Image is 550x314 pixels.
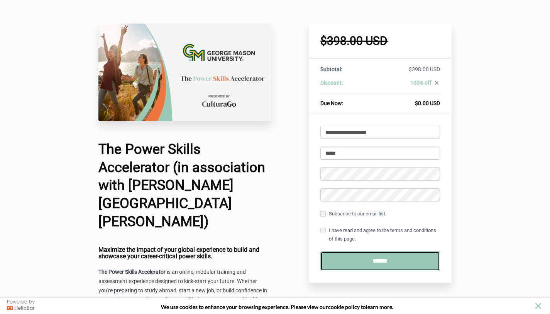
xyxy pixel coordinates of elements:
[320,79,371,94] th: Discount:
[433,80,440,86] i: close
[371,65,440,79] td: $398.00 USD
[415,100,440,106] span: $0.00 USD
[98,246,271,260] h4: Maximize the impact of your global experience to build and showcase your career-critical power sk...
[98,268,271,314] p: is an online, modular training and assessment experience designed to kick-start your future. Whet...
[98,140,271,231] h1: The Power Skills Accelerator (in association with [PERSON_NAME][GEOGRAPHIC_DATA][PERSON_NAME])
[320,226,440,243] label: I have read and agree to the terms and conditions of this page.
[320,211,326,217] input: Subscribe to our email list.
[161,304,328,310] span: We use cookies to enhance your browsing experience. Please view our
[366,304,393,310] span: learn more.
[361,304,366,310] strong: to
[328,304,360,310] a: cookie policy
[320,94,371,108] th: Due Now:
[320,228,326,233] input: I have read and agree to the terms and conditions of this page.
[320,35,440,47] h1: $398.00 USD
[98,24,271,121] img: a3e68b-4460-fe2-a77a-207fc7264441_University_Check_Out_Page_17_.png
[533,301,543,311] button: close
[320,210,386,218] label: Subscribe to our email list.
[98,269,166,275] strong: The Power Skills Accelerator
[320,66,342,72] span: Subtotal:
[432,80,440,88] a: close
[410,80,432,86] span: 100% off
